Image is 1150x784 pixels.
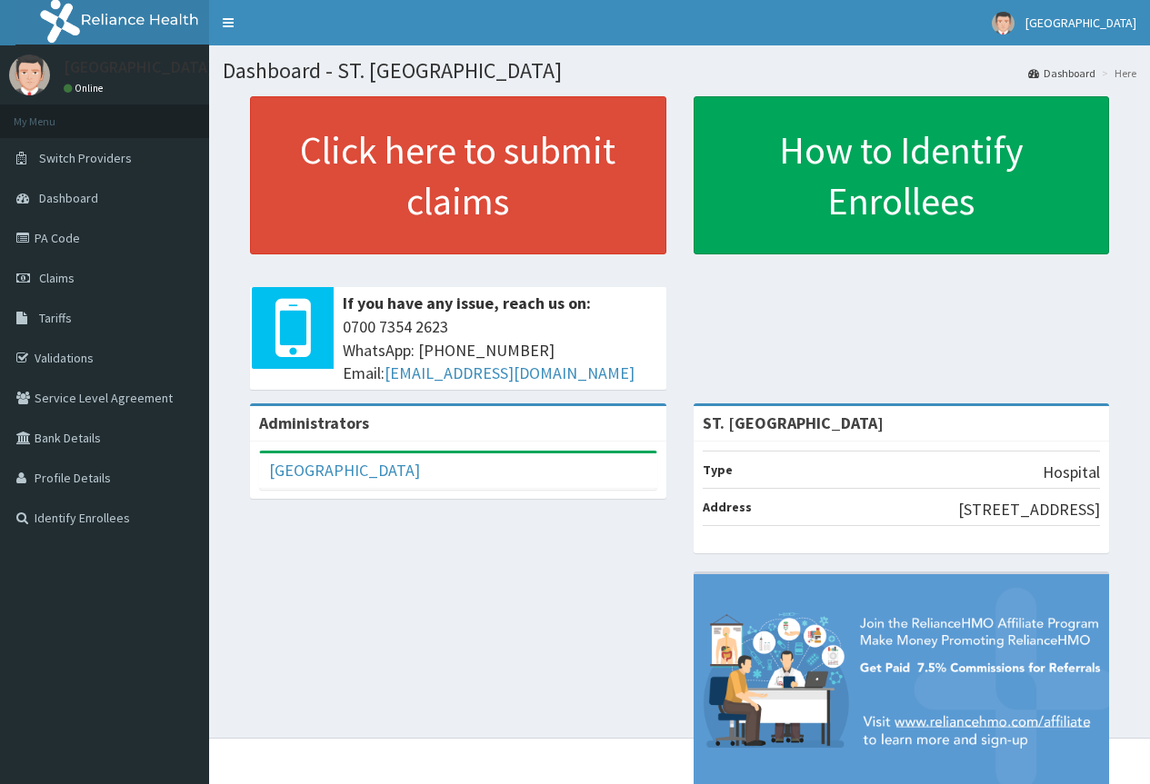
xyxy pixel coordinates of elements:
a: Dashboard [1028,65,1095,81]
a: [EMAIL_ADDRESS][DOMAIN_NAME] [385,362,635,383]
span: Tariffs [39,310,72,326]
span: Claims [39,270,75,286]
p: Hospital [1043,461,1100,484]
span: Dashboard [39,190,98,206]
b: Address [703,499,752,515]
img: User Image [9,55,50,95]
a: Click here to submit claims [250,96,666,254]
strong: ST. [GEOGRAPHIC_DATA] [703,412,884,433]
b: If you have any issue, reach us on: [343,293,591,313]
a: How to Identify Enrollees [694,96,1110,254]
b: Administrators [259,412,369,433]
p: [STREET_ADDRESS] [958,498,1100,521]
p: [GEOGRAPHIC_DATA] [64,59,214,75]
a: [GEOGRAPHIC_DATA] [269,460,420,481]
h1: Dashboard - ST. [GEOGRAPHIC_DATA] [223,59,1136,83]
li: Here [1097,65,1136,81]
b: Type [703,461,733,478]
span: Switch Providers [39,150,132,166]
span: [GEOGRAPHIC_DATA] [1025,15,1136,31]
span: 0700 7354 2623 WhatsApp: [PHONE_NUMBER] Email: [343,315,657,385]
a: Online [64,82,107,94]
img: User Image [992,12,1015,35]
